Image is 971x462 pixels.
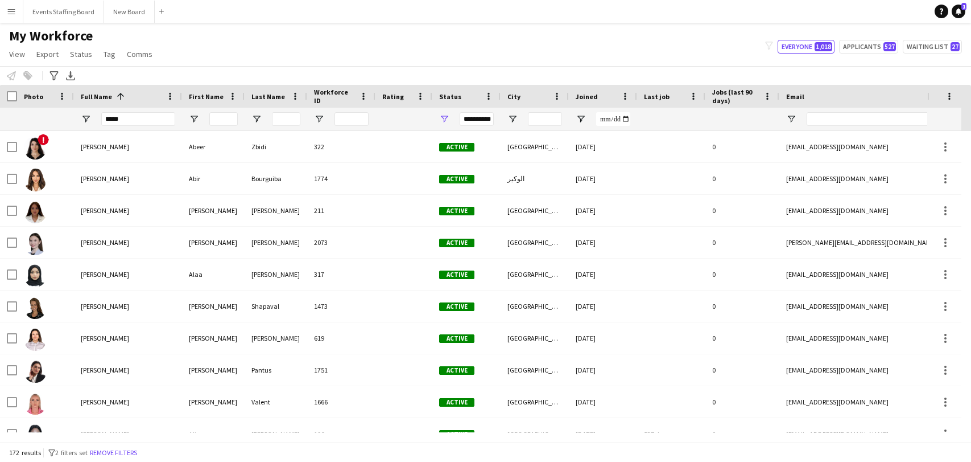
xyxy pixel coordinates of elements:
div: [PERSON_NAME] [182,227,245,258]
span: [PERSON_NAME] [81,238,129,247]
div: Valent [245,386,307,418]
span: Active [439,271,474,279]
span: Active [439,302,474,311]
div: 0 [705,227,779,258]
span: Active [439,175,474,183]
div: 0 [705,163,779,194]
input: Workforce ID Filter Input [334,112,369,126]
img: Alesia Shapaval [24,296,47,319]
a: Tag [99,47,120,62]
div: 1774 [307,163,375,194]
span: Jobs (last 90 days) [712,88,759,105]
div: [GEOGRAPHIC_DATA] [501,131,569,162]
span: City [507,92,520,101]
button: Open Filter Menu [251,114,262,124]
div: Bourguiba [245,163,307,194]
span: [PERSON_NAME] [81,270,129,279]
div: Shapaval [245,291,307,322]
div: 2073 [307,227,375,258]
button: Open Filter Menu [314,114,324,124]
div: 0 [705,386,779,418]
button: New Board [104,1,155,23]
span: Photo [24,92,43,101]
div: [DATE] [569,163,637,194]
span: Status [439,92,461,101]
div: [PERSON_NAME] [245,418,307,449]
img: Alaa Ibrahim [24,264,47,287]
div: 0 [705,354,779,386]
div: [DATE] [569,259,637,290]
span: [PERSON_NAME] [81,142,129,151]
a: View [5,47,30,62]
div: Aliaa [182,418,245,449]
span: ! [38,134,49,145]
span: Workforce ID [314,88,355,105]
div: 196 [307,418,375,449]
div: [PERSON_NAME] [182,291,245,322]
span: 1,018 [815,42,832,51]
div: 1473 [307,291,375,322]
span: 527 [883,42,896,51]
button: Open Filter Menu [439,114,449,124]
span: Active [439,430,474,439]
button: Open Filter Menu [786,114,796,124]
div: [GEOGRAPHIC_DATA] [501,322,569,354]
span: Joined [576,92,598,101]
div: 619 [307,322,375,354]
span: Active [439,398,474,407]
a: 1 [952,5,965,18]
div: Pantus [245,354,307,386]
div: [DATE] [569,195,637,226]
span: Tag [104,49,115,59]
button: Applicants527 [839,40,898,54]
a: Status [65,47,97,62]
span: First Name [189,92,224,101]
span: Comms [127,49,152,59]
span: Email [786,92,804,101]
span: Full Name [81,92,112,101]
div: [PERSON_NAME] [245,322,307,354]
div: 211 [307,195,375,226]
button: Waiting list27 [903,40,962,54]
span: Status [70,49,92,59]
img: Abir Bourguiba [24,169,47,191]
span: [PERSON_NAME] [81,302,129,310]
div: [PERSON_NAME] [182,354,245,386]
span: Last Name [251,92,285,101]
span: 27 [951,42,960,51]
span: View [9,49,25,59]
div: الوكير [501,163,569,194]
div: 317 [307,259,375,290]
span: [PERSON_NAME] [81,206,129,215]
div: [GEOGRAPHIC_DATA] [501,291,569,322]
div: [PERSON_NAME] [245,195,307,226]
div: [GEOGRAPHIC_DATA] [501,354,569,386]
div: [DATE] [569,227,637,258]
div: 1751 [307,354,375,386]
span: [PERSON_NAME] [81,334,129,342]
div: [DATE] [569,418,637,449]
button: Open Filter Menu [507,114,518,124]
span: Active [439,207,474,215]
div: [GEOGRAPHIC_DATA] [501,418,569,449]
app-action-btn: Advanced filters [47,69,61,83]
span: Active [439,143,474,152]
div: 0 [705,195,779,226]
span: [PERSON_NAME] [81,174,129,183]
button: Open Filter Menu [576,114,586,124]
span: Active [439,366,474,375]
div: [DATE] [569,131,637,162]
span: 2 filters set [55,448,88,457]
img: Adelina Sattarova [24,201,47,223]
div: [PERSON_NAME] [245,227,307,258]
app-action-btn: Export XLSX [64,69,77,83]
div: [PERSON_NAME] [182,322,245,354]
button: Open Filter Menu [81,114,91,124]
span: [PERSON_NAME] [81,366,129,374]
span: 1 [961,3,966,10]
div: [GEOGRAPHIC_DATA] [501,386,569,418]
div: Alaa [182,259,245,290]
a: Comms [122,47,157,62]
input: Joined Filter Input [596,112,630,126]
img: Abeer Zbidi [24,137,47,160]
